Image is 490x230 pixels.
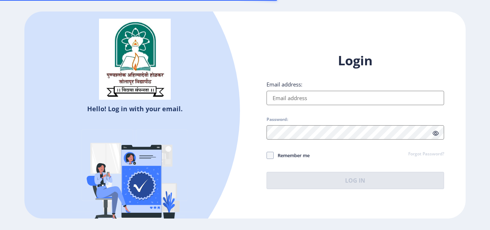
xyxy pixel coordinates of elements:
label: Password: [267,117,288,122]
button: Log In [267,172,444,189]
span: Remember me [274,151,310,160]
h1: Login [267,52,444,69]
label: Email address: [267,81,302,88]
input: Email address [267,91,444,105]
img: sulogo.png [99,19,171,100]
a: Forgot Password? [408,151,444,158]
